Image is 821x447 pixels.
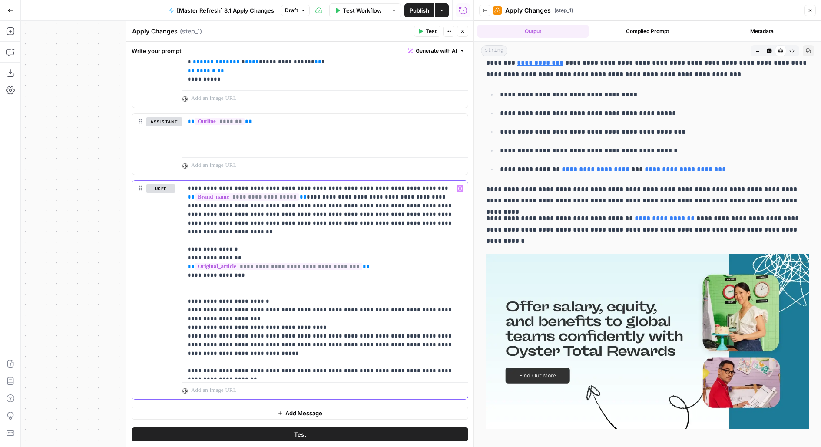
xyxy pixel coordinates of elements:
button: Draft [281,5,310,16]
span: Publish [410,6,429,15]
button: Add Message [132,407,468,420]
span: Apply Changes [505,6,551,15]
button: user [146,184,175,193]
button: Metadata [706,25,818,38]
div: assistant [132,114,175,175]
span: Test Workflow [343,6,382,15]
button: Publish [404,3,434,17]
textarea: Apply Changes [132,27,178,36]
div: Write your prompt [126,42,473,60]
span: Test [426,27,437,35]
button: Compiled Prompt [592,25,703,38]
button: Test [132,428,468,442]
button: Generate with AI [404,45,468,56]
button: Output [477,25,589,38]
span: Draft [285,7,298,14]
span: ( step_1 ) [554,7,573,14]
button: Test Workflow [329,3,387,17]
span: Add Message [285,409,322,417]
span: ( step_1 ) [180,27,202,36]
div: user [132,181,175,400]
span: string [481,45,507,56]
button: Test [414,26,440,37]
span: Test [294,430,306,439]
span: Generate with AI [416,47,457,55]
button: [Master Refresh] 3.1 Apply Changes [164,3,279,17]
button: assistant [146,117,182,126]
span: [Master Refresh] 3.1 Apply Changes [177,6,274,15]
